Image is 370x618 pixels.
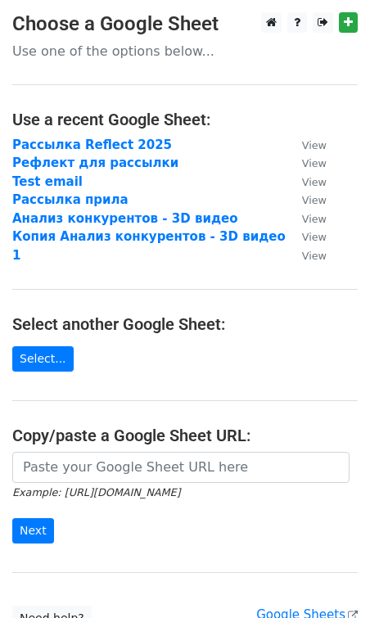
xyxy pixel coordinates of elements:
[12,211,237,226] a: Анализ конкурентов - 3D видео
[302,139,327,151] small: View
[12,248,20,263] a: 1
[286,229,327,244] a: View
[286,192,327,207] a: View
[12,346,74,372] a: Select...
[12,43,358,60] p: Use one of the options below...
[286,156,327,170] a: View
[12,229,286,244] a: Копия Анализ конкурентов - 3D видео
[286,248,327,263] a: View
[12,518,54,544] input: Next
[12,314,358,334] h4: Select another Google Sheet:
[12,12,358,36] h3: Choose a Google Sheet
[12,110,358,129] h4: Use a recent Google Sheet:
[12,192,129,207] a: Рассылка прила
[12,138,172,152] a: Рассылка Reflect 2025
[302,231,327,243] small: View
[302,157,327,169] small: View
[302,176,327,188] small: View
[286,174,327,189] a: View
[302,194,327,206] small: View
[12,426,358,445] h4: Copy/paste a Google Sheet URL:
[12,156,178,170] a: Рефлект для рассылки
[302,250,327,262] small: View
[12,486,180,498] small: Example: [URL][DOMAIN_NAME]
[286,211,327,226] a: View
[302,213,327,225] small: View
[12,452,350,483] input: Paste your Google Sheet URL here
[286,138,327,152] a: View
[12,174,83,189] a: Test email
